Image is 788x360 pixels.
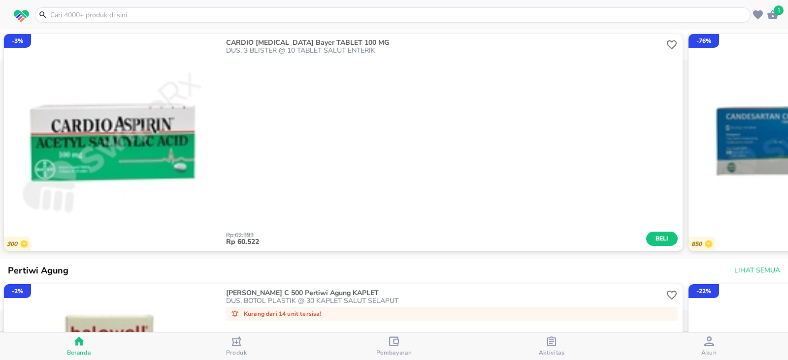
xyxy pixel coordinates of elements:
[158,332,315,360] button: Produk
[226,349,247,357] span: Produk
[765,7,780,22] button: 1
[774,5,784,15] span: 1
[226,39,662,47] p: CARDIO [MEDICAL_DATA] Bayer TABLET 100 MG
[14,10,29,23] img: logo_swiperx_s.bd005f3b.svg
[315,332,473,360] button: Pembayaran
[226,232,646,238] p: Rp 62.393
[696,287,711,296] p: - 22 %
[730,262,782,280] button: Lihat Semua
[376,349,412,357] span: Pembayaran
[226,289,662,297] p: [PERSON_NAME] C 500 Pertiwi Agung KAPLET
[226,307,678,321] div: Kurang dari 14 unit tersisa!
[4,34,221,251] img: ID103084-1.6d7ef131-a88f-4b7b-bb66-b7032189748d.jpeg
[12,287,23,296] p: - 2 %
[7,240,20,248] p: 300
[691,240,705,248] p: 850
[473,332,630,360] button: Aktivitas
[12,36,23,45] p: - 3 %
[701,349,717,357] span: Akun
[226,297,664,305] p: DUS, BOTOL PLASTIK @ 30 KAPLET SALUT SELAPUT
[630,332,788,360] button: Akun
[654,234,670,244] span: Beli
[226,238,646,246] p: Rp 60.522
[67,349,91,357] span: Beranda
[734,265,780,277] span: Lihat Semua
[696,36,711,45] p: - 76 %
[646,232,678,246] button: Beli
[539,349,565,357] span: Aktivitas
[226,47,664,55] p: DUS, 3 BLISTER @ 10 TABLET SALUT ENTERIK
[49,10,748,20] input: Cari 4000+ produk di sini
